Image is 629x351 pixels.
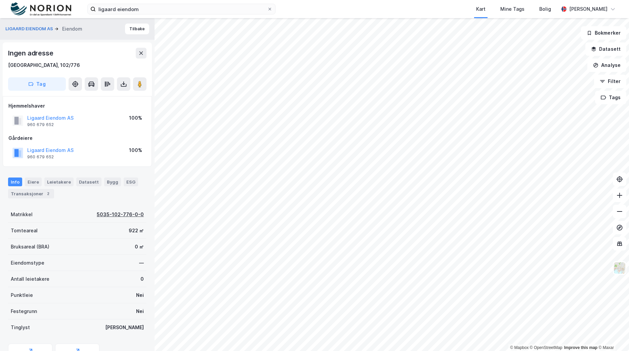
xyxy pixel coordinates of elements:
[11,259,44,267] div: Eiendomstype
[476,5,486,13] div: Kart
[129,114,142,122] div: 100%
[11,291,33,299] div: Punktleie
[595,91,626,104] button: Tags
[44,178,74,186] div: Leietakere
[11,243,49,251] div: Bruksareal (BRA)
[5,26,54,32] button: LIGAARD EIENDOM AS
[587,58,626,72] button: Analyse
[129,146,142,154] div: 100%
[135,243,144,251] div: 0 ㎡
[594,75,626,88] button: Filter
[11,307,37,315] div: Festegrunn
[585,42,626,56] button: Datasett
[139,259,144,267] div: —
[613,262,626,274] img: Z
[539,5,551,13] div: Bolig
[124,178,138,186] div: ESG
[76,178,101,186] div: Datasett
[8,189,54,198] div: Transaksjoner
[11,227,38,235] div: Tomteareal
[8,134,146,142] div: Gårdeiere
[11,275,49,283] div: Antall leietakere
[11,210,33,219] div: Matrikkel
[136,307,144,315] div: Nei
[62,25,82,33] div: Eiendom
[510,345,529,350] a: Mapbox
[595,319,629,351] iframe: Chat Widget
[97,210,144,219] div: 5035-102-776-0-0
[27,122,54,127] div: 960 679 652
[125,24,149,34] button: Tilbake
[564,345,597,350] a: Improve this map
[45,190,51,197] div: 2
[8,61,80,69] div: [GEOGRAPHIC_DATA], 102/776
[96,4,267,14] input: Søk på adresse, matrikkel, gårdeiere, leietakere eller personer
[25,178,42,186] div: Eiere
[530,345,562,350] a: OpenStreetMap
[500,5,525,13] div: Mine Tags
[136,291,144,299] div: Nei
[8,178,22,186] div: Info
[8,77,66,91] button: Tag
[11,2,71,16] img: norion-logo.80e7a08dc31c2e691866.png
[105,323,144,331] div: [PERSON_NAME]
[140,275,144,283] div: 0
[129,227,144,235] div: 922 ㎡
[569,5,607,13] div: [PERSON_NAME]
[104,178,121,186] div: Bygg
[8,48,54,58] div: Ingen adresse
[581,26,626,40] button: Bokmerker
[595,319,629,351] div: Kontrollprogram for chat
[27,154,54,160] div: 960 679 652
[11,323,30,331] div: Tinglyst
[8,102,146,110] div: Hjemmelshaver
